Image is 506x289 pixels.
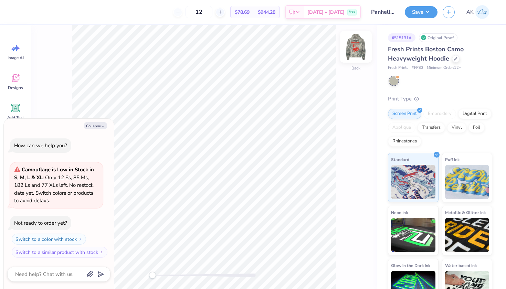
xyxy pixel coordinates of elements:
span: Designs [8,85,23,90]
div: # 515131A [388,33,415,42]
div: Screen Print [388,109,421,119]
span: Fresh Prints [388,65,408,71]
div: Not ready to order yet? [14,220,67,226]
span: # FP83 [412,65,423,71]
img: Switch to a color with stock [78,237,82,241]
span: Metallic & Glitter Ink [445,209,486,216]
strong: Camouflage is Low in Stock in S, M, L & XL [14,166,94,181]
div: Original Proof [419,33,457,42]
img: Switch to a similar product with stock [99,250,104,254]
img: Standard [391,165,435,199]
span: AK [466,8,474,16]
img: Back [342,33,370,61]
div: Digital Print [458,109,492,119]
span: Add Text [7,115,24,120]
img: Puff Ink [445,165,489,199]
div: Rhinestones [388,136,421,147]
button: Switch to a color with stock [12,234,86,245]
span: $944.28 [258,9,275,16]
span: Glow in the Dark Ink [391,262,430,269]
span: Standard [391,156,409,163]
span: Free [349,10,355,14]
div: Accessibility label [149,272,156,279]
a: AK [463,5,492,19]
div: Transfers [418,122,445,133]
span: Image AI [8,55,24,61]
span: Puff Ink [445,156,460,163]
div: How can we help you? [14,142,67,149]
div: Applique [388,122,415,133]
div: Vinyl [447,122,466,133]
div: Foil [468,122,485,133]
input: – – [186,6,212,18]
button: Collapse [84,122,107,129]
button: Save [405,6,438,18]
span: : Only 12 Ss, 85 Ms, 182 Ls and 77 XLs left. No restock date yet. Switch colors or products to av... [14,166,94,204]
span: Water based Ink [445,262,477,269]
button: Switch to a similar product with stock [12,247,107,258]
div: Embroidery [423,109,456,119]
span: Neon Ink [391,209,408,216]
img: Metallic & Glitter Ink [445,218,489,252]
img: Alison Kacerik [475,5,489,19]
div: Back [351,65,360,71]
span: Minimum Order: 12 + [427,65,461,71]
span: [DATE] - [DATE] [307,9,345,16]
img: Neon Ink [391,218,435,252]
span: Fresh Prints Boston Camo Heavyweight Hoodie [388,45,464,63]
input: Untitled Design [366,5,400,19]
span: $78.69 [235,9,250,16]
div: Print Type [388,95,492,103]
